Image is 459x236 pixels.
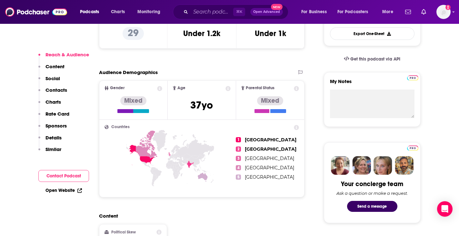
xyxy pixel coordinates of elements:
span: [GEOGRAPHIC_DATA] [245,165,294,171]
span: Get this podcast via API [350,56,400,62]
p: Details [45,135,62,141]
p: Content [45,63,65,70]
div: Search podcasts, credits, & more... [179,5,294,19]
button: open menu [75,7,107,17]
span: For Business [301,7,327,16]
h3: Under 1.2k [183,29,220,38]
button: Details [38,135,62,146]
p: Social [45,75,60,81]
a: Charts [107,7,129,17]
div: Mixed [120,96,146,105]
p: Rate Card [45,111,69,117]
h2: Political Skew [111,230,136,234]
button: open menu [378,7,401,17]
button: open menu [333,7,378,17]
button: Rate Card [38,111,69,123]
button: Content [38,63,65,75]
p: Sponsors [45,123,67,129]
button: Reach & Audience [38,52,89,63]
span: Logged in as AutumnKatie [436,5,451,19]
span: Podcasts [80,7,99,16]
span: ⌘ K [233,8,245,16]
span: 37 yo [190,99,213,111]
span: Monitoring [137,7,160,16]
button: Open AdvancedNew [250,8,283,16]
label: My Notes [330,78,414,90]
span: Gender [110,86,125,90]
img: Sydney Profile [331,156,350,175]
button: Charts [38,99,61,111]
a: Pro website [407,145,418,151]
p: 29 [123,27,144,40]
h3: Under 1k [255,29,286,38]
a: Get this podcast via API [339,51,406,67]
a: Pro website [407,74,418,80]
span: 4 [236,165,241,170]
button: open menu [297,7,335,17]
img: Podchaser Pro [407,146,418,151]
div: Open Intercom Messenger [437,201,453,217]
svg: Add a profile image [445,5,451,10]
h2: Audience Demographics [99,69,158,75]
span: New [271,4,283,10]
input: Search podcasts, credits, & more... [191,7,233,17]
span: Countries [111,125,130,129]
span: Parental Status [246,86,274,90]
span: Age [177,86,185,90]
span: [GEOGRAPHIC_DATA] [245,137,296,143]
p: Charts [45,99,61,105]
button: Export One-Sheet [330,27,414,40]
a: Show notifications dropdown [419,6,429,17]
img: Jules Profile [374,156,392,175]
button: Sponsors [38,123,67,135]
img: Podchaser - Follow, Share and Rate Podcasts [5,6,67,18]
p: Contacts [45,87,67,93]
a: Show notifications dropdown [403,6,414,17]
button: open menu [133,7,169,17]
button: Show profile menu [436,5,451,19]
img: Jon Profile [395,156,414,175]
span: 3 [236,156,241,161]
div: Mixed [257,96,283,105]
span: 5 [236,175,241,180]
h2: Content [99,213,300,219]
span: 1 [236,137,241,142]
p: Reach & Audience [45,52,89,58]
span: [GEOGRAPHIC_DATA] [245,174,294,180]
span: Open Advanced [253,10,280,14]
div: Ask a question or make a request. [336,191,408,196]
a: Open Website [45,188,82,193]
span: Charts [111,7,125,16]
button: Contacts [38,87,67,99]
span: [GEOGRAPHIC_DATA] [245,156,294,161]
div: Your concierge team [341,180,403,188]
span: For Podcasters [337,7,368,16]
img: Podchaser Pro [407,75,418,80]
img: Barbara Profile [352,156,371,175]
p: Similar [45,146,61,152]
span: [GEOGRAPHIC_DATA] [245,146,296,152]
button: Social [38,75,60,87]
button: Send a message [347,201,397,212]
span: More [382,7,393,16]
span: 2 [236,146,241,152]
button: Similar [38,146,61,158]
img: User Profile [436,5,451,19]
button: Contact Podcast [38,170,89,182]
